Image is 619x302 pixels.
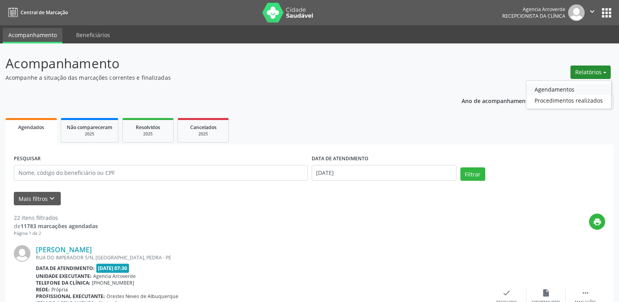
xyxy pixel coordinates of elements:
input: Selecione um intervalo [312,165,456,181]
span: Recepcionista da clínica [502,13,565,19]
a: Acompanhamento [3,28,62,43]
i: keyboard_arrow_down [48,194,56,203]
span: Orestes Neves de Albuquerque [107,293,178,300]
ul: Relatórios [526,81,612,109]
span: [PHONE_NUMBER] [92,279,134,286]
b: Telefone da clínica: [36,279,90,286]
img: img [568,4,585,21]
img: img [14,245,30,262]
i: insert_drive_file [542,289,550,297]
span: Resolvidos [136,124,160,131]
i: print [593,218,602,226]
b: Rede: [36,286,50,293]
button:  [585,4,600,21]
div: Página 1 de 2 [14,230,98,237]
i: check [502,289,511,297]
a: Procedimentos realizados [526,95,611,106]
button: Mais filtroskeyboard_arrow_down [14,192,61,206]
span: [DATE] 07:30 [96,264,129,273]
span: Central de Marcação [21,9,68,16]
b: Data de atendimento: [36,265,95,272]
button: Relatórios [570,66,611,79]
p: Acompanhe a situação das marcações correntes e finalizadas [6,73,431,82]
span: Agendados [18,124,44,131]
span: Agencia Arcoverde [93,273,136,279]
b: Profissional executante: [36,293,105,300]
div: 2025 [67,131,112,137]
span: Própria [51,286,68,293]
b: Unidade executante: [36,273,92,279]
div: RUA DO IMPERADOR S/N, [GEOGRAPHIC_DATA], PEDRA - PE [36,254,487,261]
p: Ano de acompanhamento [462,96,531,105]
i:  [588,7,597,16]
a: [PERSON_NAME] [36,245,92,254]
a: Agendamentos [526,84,611,95]
div: 22 itens filtrados [14,214,98,222]
a: Beneficiários [71,28,116,42]
button: apps [600,6,613,20]
button: print [589,214,605,230]
div: de [14,222,98,230]
div: 2025 [128,131,168,137]
button: Filtrar [460,167,485,181]
input: Nome, código do beneficiário ou CPF [14,165,308,181]
label: DATA DE ATENDIMENTO [312,153,368,165]
div: 2025 [183,131,223,137]
strong: 11783 marcações agendadas [21,222,98,230]
span: Cancelados [190,124,217,131]
i:  [581,289,590,297]
span: Não compareceram [67,124,112,131]
div: Agencia Arcoverde [502,6,565,13]
label: PESQUISAR [14,153,41,165]
p: Acompanhamento [6,54,431,73]
a: Central de Marcação [6,6,68,19]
